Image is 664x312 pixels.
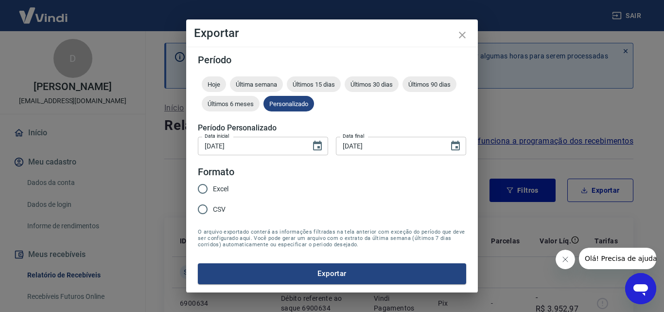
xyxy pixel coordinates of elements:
span: Hoje [202,81,226,88]
div: Última semana [230,76,283,92]
iframe: Mensagem da empresa [579,248,656,269]
button: close [451,23,474,47]
span: Personalizado [263,100,314,108]
iframe: Botão para abrir a janela de mensagens [625,273,656,304]
span: Última semana [230,81,283,88]
span: Excel [213,184,228,194]
span: Últimos 6 meses [202,100,260,108]
h4: Exportar [194,27,470,39]
span: CSV [213,204,226,215]
h5: Período [198,55,466,65]
span: O arquivo exportado conterá as informações filtradas na tela anterior com exceção do período que ... [198,229,466,248]
input: DD/MM/YYYY [336,137,442,155]
label: Data final [343,132,365,140]
iframe: Fechar mensagem [556,250,575,269]
legend: Formato [198,165,234,179]
div: Hoje [202,76,226,92]
span: Últimos 15 dias [287,81,341,88]
input: DD/MM/YYYY [198,137,304,155]
span: Últimos 90 dias [402,81,456,88]
h5: Período Personalizado [198,123,466,133]
label: Data inicial [205,132,229,140]
div: Últimos 30 dias [345,76,399,92]
div: Últimos 15 dias [287,76,341,92]
button: Choose date, selected date is 10 de set de 2025 [308,136,327,156]
button: Choose date, selected date is 15 de set de 2025 [446,136,465,156]
button: Exportar [198,263,466,284]
div: Últimos 90 dias [402,76,456,92]
div: Últimos 6 meses [202,96,260,111]
span: Olá! Precisa de ajuda? [6,7,82,15]
span: Últimos 30 dias [345,81,399,88]
div: Personalizado [263,96,314,111]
